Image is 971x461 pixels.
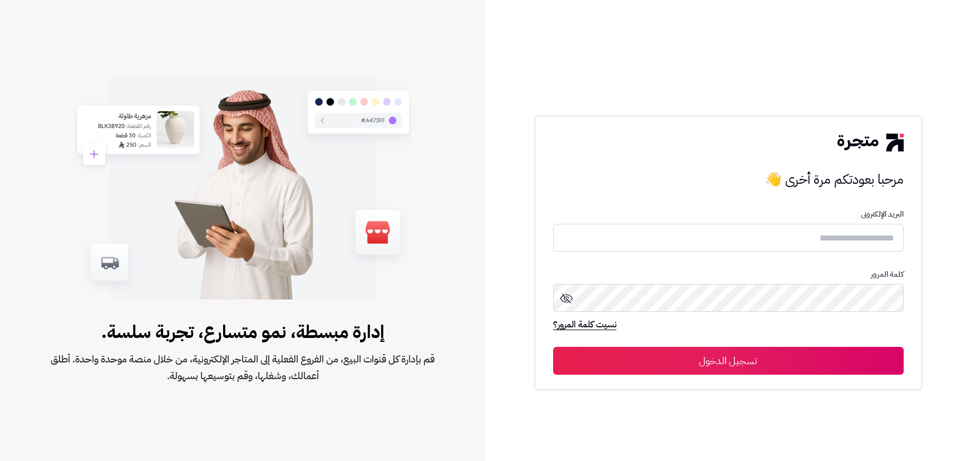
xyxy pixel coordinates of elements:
span: إدارة مبسطة، نمو متسارع، تجربة سلسة. [36,318,450,345]
p: كلمة المرور [553,270,904,279]
a: نسيت كلمة المرور؟ [553,318,617,334]
img: logo-2.png [837,134,903,151]
button: تسجيل الدخول [553,347,904,375]
span: قم بإدارة كل قنوات البيع، من الفروع الفعلية إلى المتاجر الإلكترونية، من خلال منصة موحدة واحدة. أط... [36,351,450,384]
p: البريد الإلكترونى [553,210,904,219]
h3: مرحبا بعودتكم مرة أخرى 👋 [553,168,904,190]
